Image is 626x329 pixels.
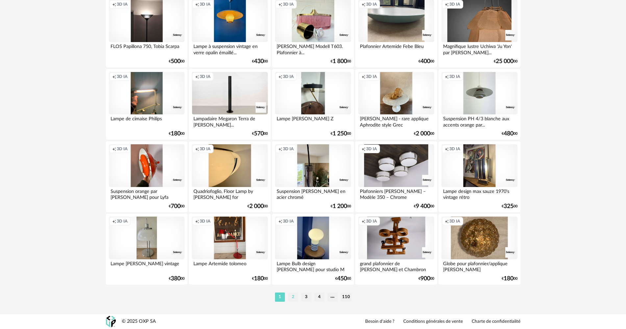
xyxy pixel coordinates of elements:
[117,219,128,224] span: 3D IA
[189,214,270,285] a: Creation icon 3D IA Lampe Artemide tolomeo €18000
[272,69,354,140] a: Creation icon 3D IA Lampe [PERSON_NAME] Z €1 25000
[252,59,268,64] div: € 00
[169,276,185,281] div: € 00
[106,214,188,285] a: Creation icon 3D IA Lampe [PERSON_NAME] vintage €38000
[445,219,449,224] span: Creation icon
[275,114,351,128] div: Lampe [PERSON_NAME] Z
[504,204,513,209] span: 325
[109,259,185,272] div: Lampe [PERSON_NAME] vintage
[365,319,394,325] a: Besoin d'aide ?
[472,319,520,325] a: Charte de confidentialité
[200,2,211,7] span: 3D IA
[414,204,434,209] div: € 00
[366,146,377,152] span: 3D IA
[192,42,267,55] div: Lampe à suspension vintage en verre opalin émaillé...
[362,146,365,152] span: Creation icon
[331,59,351,64] div: € 00
[502,276,517,281] div: € 00
[335,276,351,281] div: € 00
[122,318,156,325] div: © 2025 OXP SA
[418,59,434,64] div: € 00
[117,146,128,152] span: 3D IA
[314,293,324,302] li: 4
[171,59,181,64] span: 500
[254,59,264,64] span: 430
[200,219,211,224] span: 3D IA
[109,114,185,128] div: Lampe de cimaise Philips
[112,74,116,79] span: Creation icon
[355,69,437,140] a: Creation icon 3D IA [PERSON_NAME] - rare applique Aphrodite style Grec €2 00000
[355,141,437,212] a: Creation icon 3D IA Plafonniers [PERSON_NAME] – Modèle 350 – Chrome €9 40000
[278,219,282,224] span: Creation icon
[117,74,128,79] span: 3D IA
[283,219,294,224] span: 3D IA
[171,131,181,136] span: 180
[441,259,517,272] div: Globe pour plafonnier/applique [PERSON_NAME]
[106,316,116,327] img: OXP
[504,276,513,281] span: 180
[112,146,116,152] span: Creation icon
[333,59,347,64] span: 1 800
[403,319,463,325] a: Conditions générales de vente
[441,42,517,55] div: Magnifique lustre Uchiwa 'Ju Yon' par [PERSON_NAME]...
[169,59,185,64] div: € 00
[169,204,185,209] div: € 00
[301,293,311,302] li: 3
[192,187,267,200] div: Quadriofoglio, Floor Lamp by [PERSON_NAME] for [PERSON_NAME]...
[171,276,181,281] span: 380
[362,74,365,79] span: Creation icon
[171,204,181,209] span: 700
[355,214,437,285] a: Creation icon 3D IA grand plafonnier de [PERSON_NAME] et Chambron pour... €90000
[496,59,513,64] span: 25 000
[275,42,351,55] div: [PERSON_NAME] Modell T603. Plafonnier à...
[441,114,517,128] div: Suspension PH 4/3 blanche aux accents orange par...
[337,276,347,281] span: 450
[441,187,517,200] div: Lampe design max sauze 1970’s vintage rétro
[283,74,294,79] span: 3D IA
[358,42,434,55] div: Plafonnier Artemide Febe Bleu
[449,2,460,7] span: 3D IA
[333,204,347,209] span: 1 200
[254,131,264,136] span: 570
[438,141,520,212] a: Creation icon 3D IA Lampe design max sauze 1970’s vintage rétro €32500
[416,204,430,209] span: 9 400
[275,293,285,302] li: 1
[195,74,199,79] span: Creation icon
[272,214,354,285] a: Creation icon 3D IA Lampe Bulb design [PERSON_NAME] pour studio M €45000
[362,2,365,7] span: Creation icon
[366,219,377,224] span: 3D IA
[195,219,199,224] span: Creation icon
[275,259,351,272] div: Lampe Bulb design [PERSON_NAME] pour studio M
[449,146,460,152] span: 3D IA
[341,293,351,302] li: 110
[420,59,430,64] span: 400
[117,2,128,7] span: 3D IA
[445,2,449,7] span: Creation icon
[494,59,517,64] div: € 00
[192,114,267,128] div: Lampadaire Megaron Terra de [PERSON_NAME]...
[331,204,351,209] div: € 00
[195,146,199,152] span: Creation icon
[362,219,365,224] span: Creation icon
[195,2,199,7] span: Creation icon
[278,2,282,7] span: Creation icon
[438,69,520,140] a: Creation icon 3D IA Suspension PH 4/3 blanche aux accents orange par... €48000
[358,114,434,128] div: [PERSON_NAME] - rare applique Aphrodite style Grec
[247,204,268,209] div: € 00
[331,131,351,136] div: € 00
[333,131,347,136] span: 1 250
[438,214,520,285] a: Creation icon 3D IA Globe pour plafonnier/applique [PERSON_NAME] €18000
[192,259,267,272] div: Lampe Artemide tolomeo
[502,204,517,209] div: € 00
[109,42,185,55] div: FLOS Papillona 750, Tobia Scarpa
[445,146,449,152] span: Creation icon
[366,2,377,7] span: 3D IA
[358,259,434,272] div: grand plafonnier de [PERSON_NAME] et Chambron pour...
[272,141,354,212] a: Creation icon 3D IA Suspension [PERSON_NAME] en acier chromé €1 20000
[106,69,188,140] a: Creation icon 3D IA Lampe de cimaise Philips €18000
[416,131,430,136] span: 2 000
[418,276,434,281] div: € 00
[109,187,185,200] div: Suspension orange par [PERSON_NAME] pour Lyfa
[449,74,460,79] span: 3D IA
[283,2,294,7] span: 3D IA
